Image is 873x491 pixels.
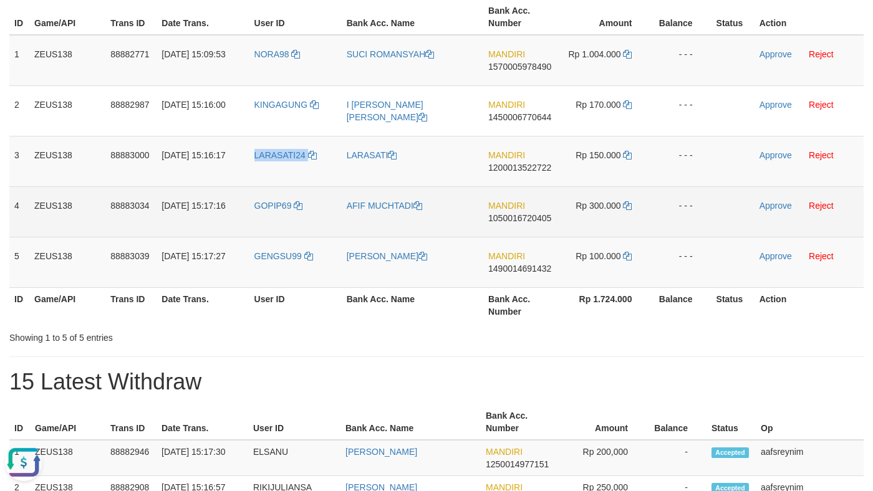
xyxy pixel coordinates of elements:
span: MANDIRI [486,447,523,457]
th: Balance [650,287,711,323]
th: Game/API [29,287,105,323]
a: GENGSU99 [254,251,313,261]
a: KINGAGUNG [254,100,319,110]
th: User ID [248,404,340,440]
td: ZEUS138 [29,186,105,237]
span: Copy 1250014977151 to clipboard [486,459,549,469]
span: Copy 1050016720405 to clipboard [488,213,551,223]
td: ZEUS138 [29,237,105,287]
span: NORA98 [254,49,289,59]
a: Copy 170000 to clipboard [623,100,632,110]
td: 4 [9,186,29,237]
button: Open LiveChat chat widget [5,5,42,42]
th: Bank Acc. Name [340,404,481,440]
td: ELSANU [248,440,340,476]
td: ZEUS138 [29,35,105,86]
span: [DATE] 15:09:53 [162,49,225,59]
span: Copy 1570005978490 to clipboard [488,62,551,72]
span: MANDIRI [488,201,525,211]
a: AFIF MUCHTADI [347,201,422,211]
span: MANDIRI [488,150,525,160]
span: [DATE] 15:17:16 [162,201,225,211]
a: Reject [809,100,834,110]
a: Copy 100000 to clipboard [623,251,632,261]
a: Approve [760,150,792,160]
th: Amount [557,404,647,440]
td: - - - [650,186,711,237]
th: Status [707,404,756,440]
span: [DATE] 15:17:27 [162,251,225,261]
a: Copy 300000 to clipboard [623,201,632,211]
th: Rp 1.724.000 [560,287,650,323]
a: [PERSON_NAME] [345,447,417,457]
span: [DATE] 15:16:17 [162,150,225,160]
td: 5 [9,237,29,287]
th: ID [9,287,29,323]
a: NORA98 [254,49,301,59]
span: Rp 300.000 [576,201,620,211]
th: Bank Acc. Number [483,287,560,323]
a: LARASATI24 [254,150,317,160]
a: Copy 1004000 to clipboard [623,49,632,59]
a: GOPIP69 [254,201,303,211]
a: I [PERSON_NAME] [PERSON_NAME] [347,100,427,122]
a: Approve [760,49,792,59]
th: Game/API [30,404,105,440]
th: Balance [647,404,707,440]
td: ZEUS138 [29,136,105,186]
span: Copy 1490014691432 to clipboard [488,264,551,274]
td: [DATE] 15:17:30 [157,440,248,476]
span: Copy 1200013522722 to clipboard [488,163,551,173]
a: Reject [809,49,834,59]
span: MANDIRI [488,49,525,59]
span: KINGAGUNG [254,100,308,110]
th: User ID [249,287,342,323]
td: 88882946 [105,440,157,476]
a: Reject [809,201,834,211]
th: Action [755,287,864,323]
td: ZEUS138 [29,85,105,136]
a: Approve [760,100,792,110]
td: - - - [650,237,711,287]
span: MANDIRI [488,100,525,110]
th: Status [711,287,755,323]
th: Trans ID [105,287,157,323]
th: Bank Acc. Number [481,404,557,440]
span: Copy 1450006770644 to clipboard [488,112,551,122]
span: 88882987 [110,100,149,110]
span: 88882771 [110,49,149,59]
td: - - - [650,136,711,186]
span: GENGSU99 [254,251,302,261]
th: Date Trans. [157,404,248,440]
a: Approve [760,201,792,211]
span: 88883034 [110,201,149,211]
td: 3 [9,136,29,186]
span: Rp 100.000 [576,251,620,261]
span: Rp 150.000 [576,150,620,160]
th: ID [9,404,30,440]
a: LARASATI [347,150,397,160]
span: GOPIP69 [254,201,292,211]
th: Date Trans. [157,287,249,323]
td: 1 [9,35,29,86]
th: Bank Acc. Name [342,287,483,323]
td: 2 [9,85,29,136]
td: Rp 200,000 [557,440,647,476]
td: aafsreynim [756,440,864,476]
a: [PERSON_NAME] [347,251,427,261]
span: 88883000 [110,150,149,160]
div: Showing 1 to 5 of 5 entries [9,327,354,344]
span: Rp 170.000 [576,100,620,110]
h1: 15 Latest Withdraw [9,369,864,394]
a: Reject [809,150,834,160]
a: SUCI ROMANSYAH [347,49,435,59]
td: ZEUS138 [30,440,105,476]
span: 88883039 [110,251,149,261]
th: Op [756,404,864,440]
a: Reject [809,251,834,261]
td: - [647,440,707,476]
a: Copy 150000 to clipboard [623,150,632,160]
span: MANDIRI [488,251,525,261]
a: Approve [760,251,792,261]
span: Rp 1.004.000 [568,49,620,59]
